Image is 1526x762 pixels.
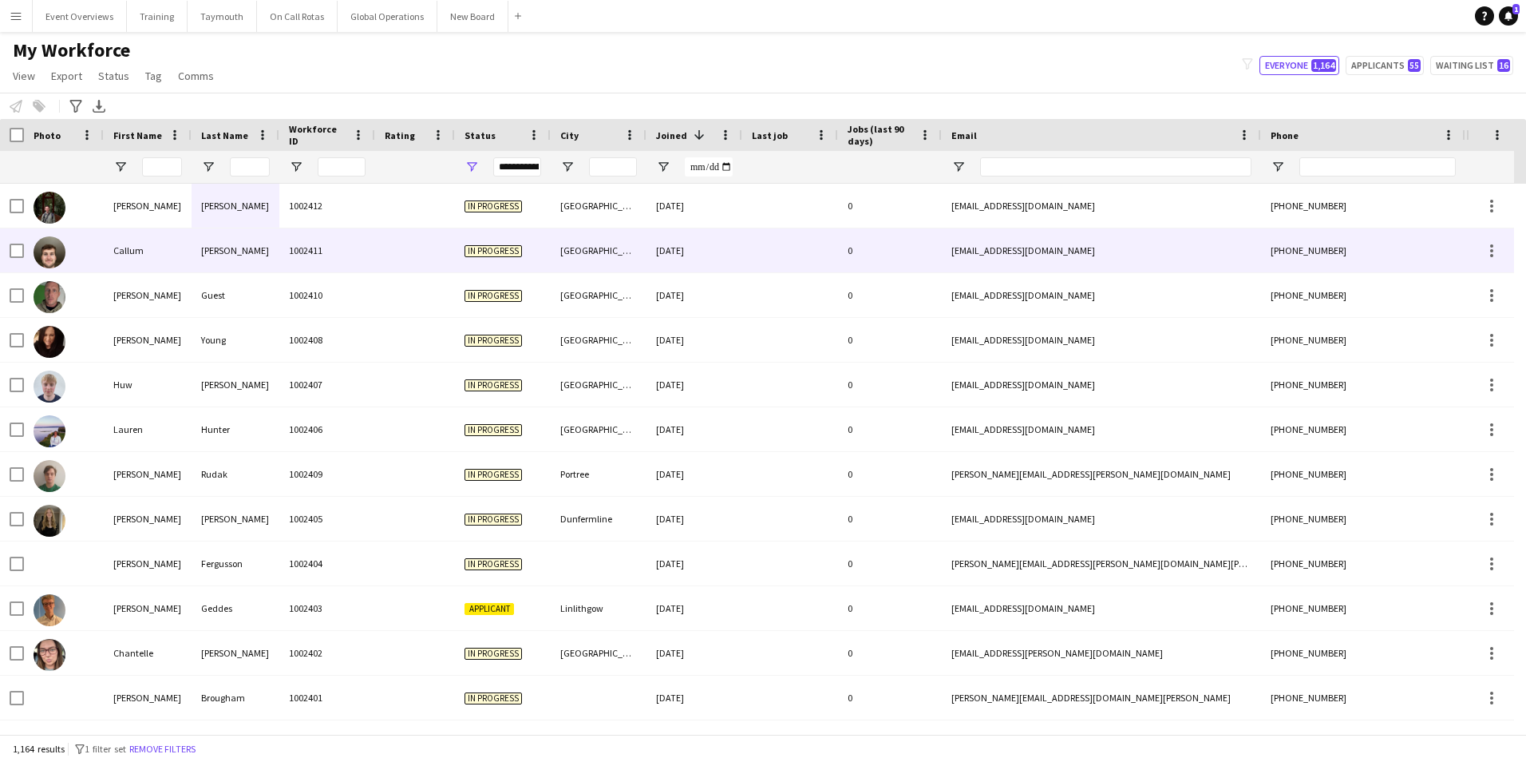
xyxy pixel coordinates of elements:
a: Status [92,65,136,86]
a: Tag [139,65,168,86]
button: Open Filter Menu [1271,160,1285,174]
span: Last job [752,129,788,141]
div: [PERSON_NAME][EMAIL_ADDRESS][DOMAIN_NAME][PERSON_NAME] [942,676,1261,720]
div: [PERSON_NAME] [104,452,192,496]
button: Remove filters [126,740,199,758]
span: Last Name [201,129,248,141]
div: [EMAIL_ADDRESS][DOMAIN_NAME] [942,318,1261,362]
div: [PERSON_NAME] [104,497,192,541]
span: In progress [465,290,522,302]
div: Huw [104,363,192,407]
div: [DATE] [646,228,742,272]
span: My Workforce [13,38,130,62]
span: 1 filter set [85,743,126,755]
div: 1002406 [279,407,375,451]
span: Joined [656,129,687,141]
div: [PHONE_NUMBER] [1261,586,1465,630]
input: Phone Filter Input [1299,157,1456,177]
div: 1002407 [279,363,375,407]
div: [PERSON_NAME] [104,273,192,317]
button: Open Filter Menu [951,160,966,174]
div: [EMAIL_ADDRESS][PERSON_NAME][DOMAIN_NAME] [942,631,1261,675]
img: Radziej Rudak [34,460,65,492]
div: Lauren [104,407,192,451]
button: Open Filter Menu [560,160,575,174]
div: [GEOGRAPHIC_DATA] [551,273,646,317]
button: New Board [437,1,508,32]
div: [PHONE_NUMBER] [1261,407,1465,451]
div: Chantelle [104,631,192,675]
button: Taymouth [188,1,257,32]
div: [PERSON_NAME] [104,318,192,362]
div: [DATE] [646,184,742,228]
div: Guest [192,273,279,317]
span: In progress [465,558,522,570]
div: 1002405 [279,497,375,541]
span: City [560,129,579,141]
div: [EMAIL_ADDRESS][DOMAIN_NAME] [942,184,1261,228]
div: [PERSON_NAME] [192,228,279,272]
div: 1002409 [279,452,375,496]
button: Event Overviews [33,1,127,32]
div: [PHONE_NUMBER] [1261,452,1465,496]
div: [PHONE_NUMBER] [1261,676,1465,720]
div: Rudak [192,452,279,496]
div: Geddes [192,586,279,630]
div: 0 [838,363,942,407]
div: 1002401 [279,676,375,720]
div: 0 [838,273,942,317]
span: Rating [385,129,415,141]
button: Global Operations [338,1,437,32]
div: [EMAIL_ADDRESS][DOMAIN_NAME] [942,497,1261,541]
span: Workforce ID [289,123,346,147]
div: Dunfermline [551,497,646,541]
span: Email [951,129,977,141]
div: [PHONE_NUMBER] [1261,542,1465,585]
div: Callum [104,228,192,272]
input: Email Filter Input [980,157,1251,177]
div: [PERSON_NAME] [104,184,192,228]
div: [PHONE_NUMBER] [1261,318,1465,362]
div: [DATE] [646,631,742,675]
div: [EMAIL_ADDRESS][DOMAIN_NAME] [942,407,1261,451]
div: [PHONE_NUMBER] [1261,228,1465,272]
span: Jobs (last 90 days) [848,123,913,147]
a: 1 [1499,6,1518,26]
div: 0 [838,586,942,630]
app-action-btn: Advanced filters [66,97,85,116]
div: [PHONE_NUMBER] [1261,184,1465,228]
div: 1002412 [279,184,375,228]
button: On Call Rotas [257,1,338,32]
div: [DATE] [646,273,742,317]
div: [EMAIL_ADDRESS][DOMAIN_NAME] [942,586,1261,630]
button: Open Filter Menu [465,160,479,174]
a: Export [45,65,89,86]
div: [EMAIL_ADDRESS][DOMAIN_NAME] [942,273,1261,317]
img: Lucy Atherton [34,505,65,537]
div: [GEOGRAPHIC_DATA] [551,184,646,228]
div: Linlithgow [551,586,646,630]
span: Status [465,129,496,141]
span: In progress [465,424,522,436]
button: Training [127,1,188,32]
div: 1002402 [279,631,375,675]
div: 0 [838,407,942,451]
div: 1002411 [279,228,375,272]
div: [PERSON_NAME] [192,631,279,675]
div: [GEOGRAPHIC_DATA] [551,407,646,451]
span: In progress [465,335,522,347]
span: In progress [465,200,522,212]
span: Export [51,69,82,83]
button: Waiting list16 [1430,56,1513,75]
a: View [6,65,42,86]
div: 1002403 [279,586,375,630]
div: [DATE] [646,452,742,496]
div: [PHONE_NUMBER] [1261,497,1465,541]
button: Everyone1,164 [1259,56,1339,75]
input: Last Name Filter Input [230,157,270,177]
div: [GEOGRAPHIC_DATA] [551,228,646,272]
div: 0 [838,542,942,585]
img: David Geddes [34,594,65,626]
div: [DATE] [646,586,742,630]
button: Open Filter Menu [113,160,128,174]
